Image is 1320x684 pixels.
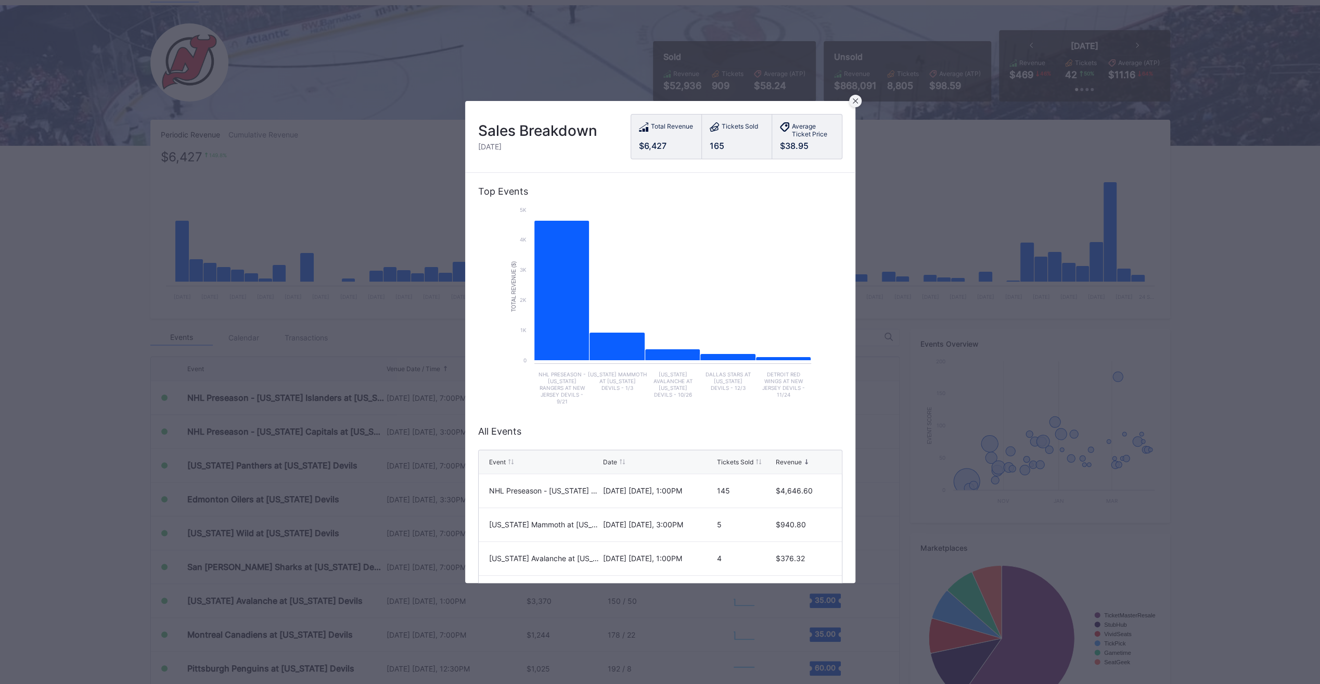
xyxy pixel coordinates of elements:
text: Dallas Stars at [US_STATE] Devils - 12/3 [705,371,750,391]
div: $376.32 [775,554,831,563]
div: $4,646.60 [775,486,831,495]
div: [US_STATE] Avalanche at [US_STATE] Devils [489,554,600,563]
div: 4 [717,554,773,563]
text: NHL Preseason - [US_STATE] Rangers at New Jersey Devils - 9/21 [538,371,585,404]
text: [US_STATE] Avalanche at [US_STATE] Devils - 10/26 [653,371,692,398]
div: Total Revenue [651,122,693,133]
div: [US_STATE] Mammoth at [US_STATE] Devils [489,520,600,529]
text: 1k [520,327,527,333]
svg: Chart title [504,205,816,413]
div: Event [489,458,506,466]
div: Revenue [775,458,801,466]
div: Tickets Sold [717,458,753,466]
div: Date [603,458,617,466]
text: 0 [523,357,527,363]
div: $6,427 [639,141,694,151]
div: [DATE] [DATE], 1:00PM [603,486,714,495]
div: $38.95 [780,141,834,151]
text: Total Revenue ($) [510,261,516,312]
div: All Events [478,426,842,437]
div: [DATE] [478,142,597,151]
text: 5k [520,207,527,213]
text: 4k [520,236,527,243]
div: Top Events [478,186,842,197]
div: Average Ticket Price [792,122,834,138]
text: Detroit Red Wings at New Jersey Devils - 11/24 [762,371,804,398]
div: 5 [717,520,773,529]
text: 2k [520,297,527,303]
div: [DATE] [DATE], 1:00PM [603,554,714,563]
text: [US_STATE] Mammoth at [US_STATE] Devils - 1/3 [588,371,647,391]
div: 165 [710,141,764,151]
div: $940.80 [775,520,831,529]
div: Sales Breakdown [478,122,597,140]
div: [DATE] [DATE], 3:00PM [603,520,714,529]
text: 3k [520,267,527,273]
div: NHL Preseason - [US_STATE] Rangers at [US_STATE] Devils [489,486,600,495]
div: Tickets Sold [722,122,758,133]
div: 145 [717,486,773,495]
